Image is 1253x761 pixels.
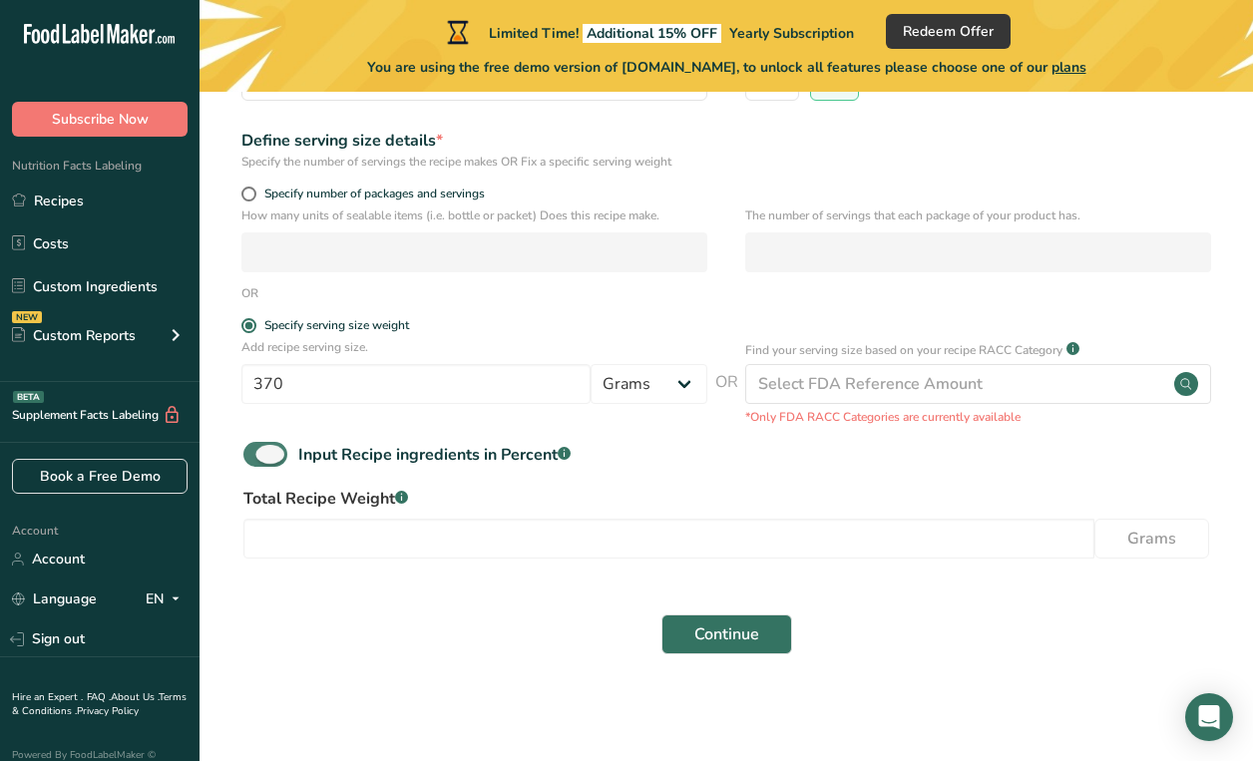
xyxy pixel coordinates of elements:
div: Open Intercom Messenger [1185,693,1233,741]
span: Yearly Subscription [729,24,854,43]
p: The number of servings that each package of your product has. [745,206,1211,224]
div: Input Recipe ingredients in Percent [298,443,571,467]
div: NEW [12,311,42,323]
div: OR [241,284,258,302]
label: Total Recipe Weight [243,487,1209,511]
span: Specify number of packages and servings [256,187,485,201]
button: Subscribe Now [12,102,188,137]
div: Specify the number of servings the recipe makes OR Fix a specific serving weight [241,153,707,171]
a: Hire an Expert . [12,690,83,704]
span: Redeem Offer [903,21,994,42]
a: FAQ . [87,690,111,704]
span: Grams [1127,527,1176,551]
span: OR [715,370,738,426]
a: Terms & Conditions . [12,690,187,718]
div: Custom Reports [12,325,136,346]
span: Subscribe Now [52,109,149,130]
div: Limited Time! [443,20,854,44]
p: How many units of sealable items (i.e. bottle or packet) Does this recipe make. [241,206,707,224]
a: Book a Free Demo [12,459,188,494]
span: Additional 15% OFF [583,24,721,43]
p: *Only FDA RACC Categories are currently available [745,408,1211,426]
input: Type your serving size here [241,364,591,404]
div: EN [146,587,188,611]
a: Language [12,581,97,616]
p: Add recipe serving size. [241,338,707,356]
span: plans [1051,58,1086,77]
button: Redeem Offer [886,14,1011,49]
a: Privacy Policy [77,704,139,718]
p: Find your serving size based on your recipe RACC Category [745,341,1062,359]
button: Continue [661,614,792,654]
a: About Us . [111,690,159,704]
div: Define serving size details [241,129,707,153]
div: BETA [13,391,44,403]
div: Select FDA Reference Amount [758,372,983,396]
button: Grams [1094,519,1209,559]
span: Continue [694,622,759,646]
span: You are using the free demo version of [DOMAIN_NAME], to unlock all features please choose one of... [367,57,1086,78]
div: Specify serving size weight [264,318,409,333]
